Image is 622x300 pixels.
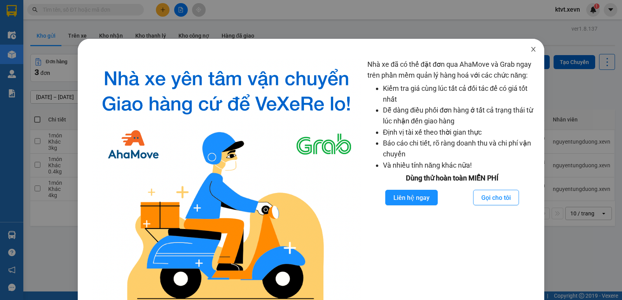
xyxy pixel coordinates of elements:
button: Liên hệ ngay [385,190,438,205]
li: Dễ dàng điều phối đơn hàng ở tất cả trạng thái từ lúc nhận đến giao hàng [383,105,536,127]
li: Kiểm tra giá cùng lúc tất cả đối tác để có giá tốt nhất [383,83,536,105]
li: Định vị tài xế theo thời gian thực [383,127,536,138]
li: Báo cáo chi tiết, rõ ràng doanh thu và chi phí vận chuyển [383,138,536,160]
li: Và nhiều tính năng khác nữa! [383,160,536,171]
span: Gọi cho tôi [481,193,511,203]
button: Gọi cho tôi [473,190,519,205]
div: Dùng thử hoàn toàn MIỄN PHÍ [367,173,536,184]
span: close [530,46,536,52]
button: Close [522,39,544,61]
span: Liên hệ ngay [393,193,430,203]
